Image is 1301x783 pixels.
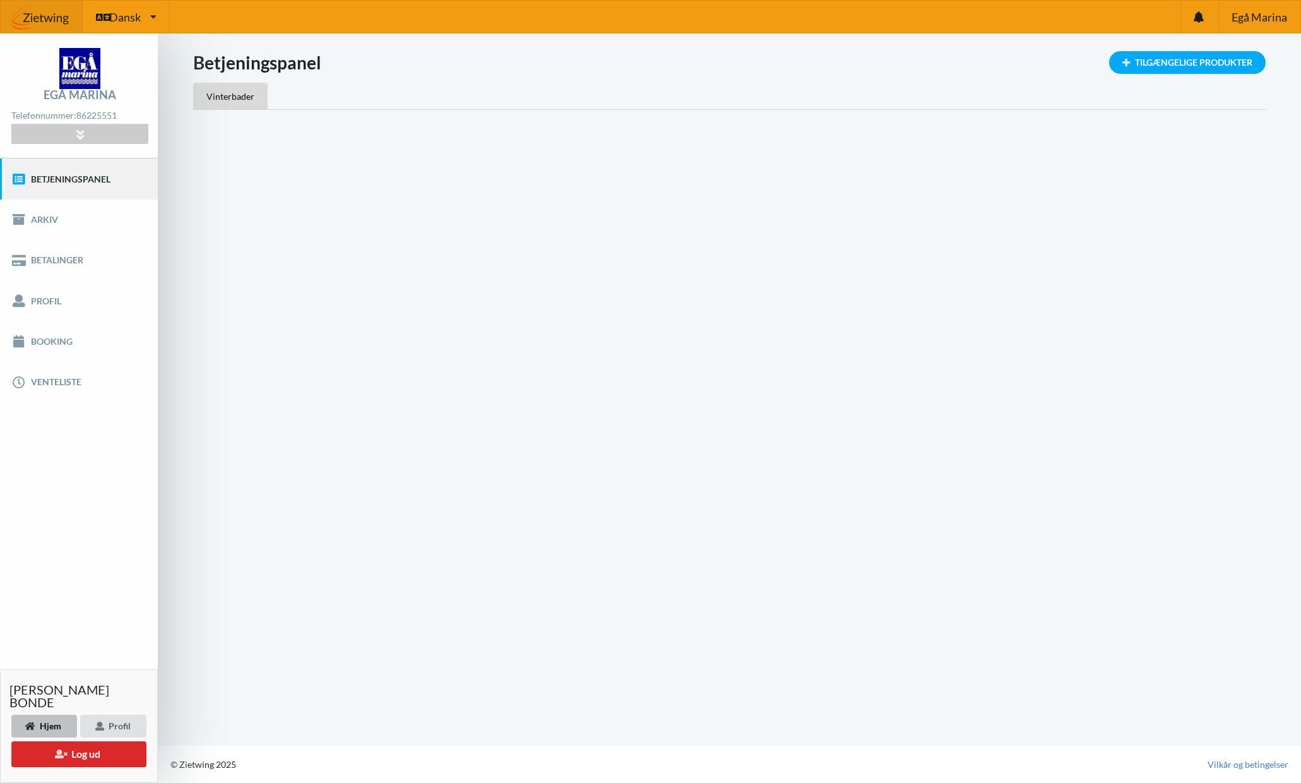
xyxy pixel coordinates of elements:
div: Hjem [11,715,77,738]
a: Vilkår og betingelser [1208,758,1288,771]
div: Profil [80,715,146,738]
span: Egå Marina [1232,11,1287,23]
strong: 86225551 [76,110,117,121]
div: Egå Marina [44,89,116,100]
div: Vinterbader [193,83,268,109]
button: Log ud [11,741,146,767]
h1: Betjeningspanel [193,51,1266,74]
div: Tilgængelige Produkter [1109,51,1266,74]
span: [PERSON_NAME] BONDE [9,683,148,708]
div: Telefonnummer: [11,107,148,124]
span: Dansk [109,11,141,23]
img: logo [59,48,100,89]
